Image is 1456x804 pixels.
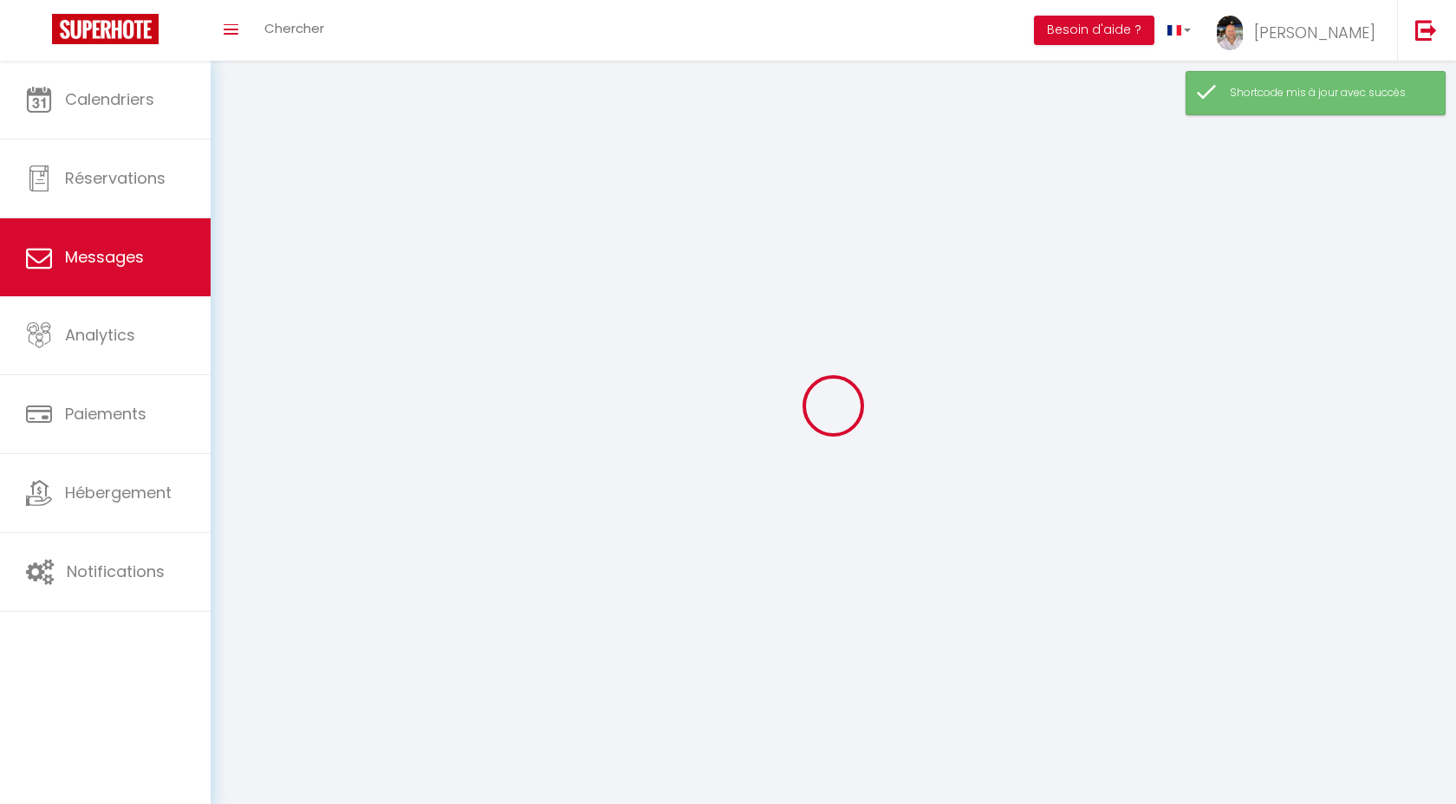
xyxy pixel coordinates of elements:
button: Besoin d'aide ? [1034,16,1154,45]
span: Calendriers [65,88,154,110]
span: Hébergement [65,482,172,503]
img: Super Booking [52,14,159,44]
span: Analytics [65,324,135,346]
img: logout [1415,19,1437,41]
img: ... [1217,16,1243,50]
button: Ouvrir le widget de chat LiveChat [14,7,66,59]
span: Réservations [65,167,166,189]
span: Chercher [264,19,324,37]
span: Paiements [65,403,146,425]
span: Notifications [67,561,165,582]
span: [PERSON_NAME] [1254,22,1375,43]
div: Shortcode mis à jour avec succès [1230,85,1427,101]
span: Messages [65,246,144,268]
